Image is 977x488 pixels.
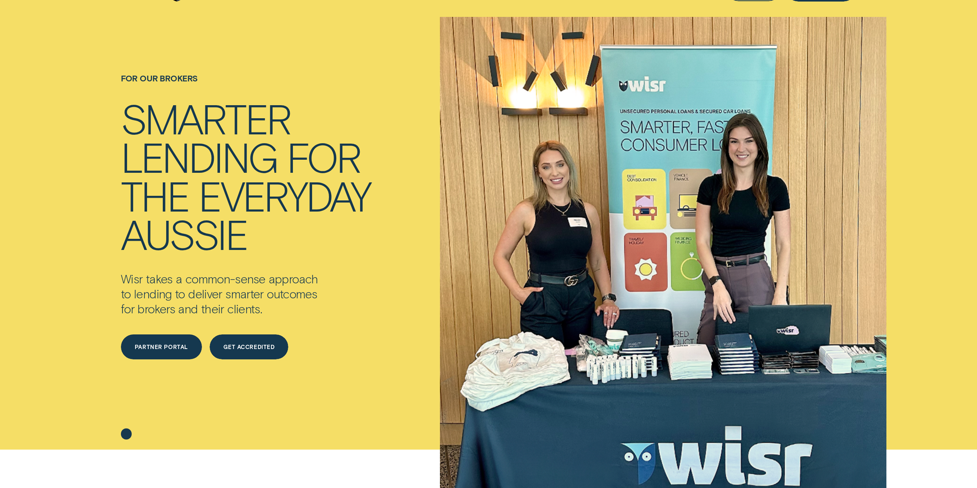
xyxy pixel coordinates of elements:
h4: Smarter lending for the everyday Aussie [121,99,371,253]
a: Get Accredited [210,334,288,359]
a: Partner Portal [121,334,202,359]
h1: For Our Brokers [121,73,371,99]
div: for [287,137,360,175]
div: Smarter [121,99,290,137]
div: lending [121,137,277,175]
div: everyday [198,176,370,214]
p: Wisr takes a common-sense approach to lending to deliver smarter outcomes for brokers and their c... [121,271,360,316]
div: Partner Portal [135,345,188,350]
div: the [121,176,189,214]
div: Aussie [121,214,247,253]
